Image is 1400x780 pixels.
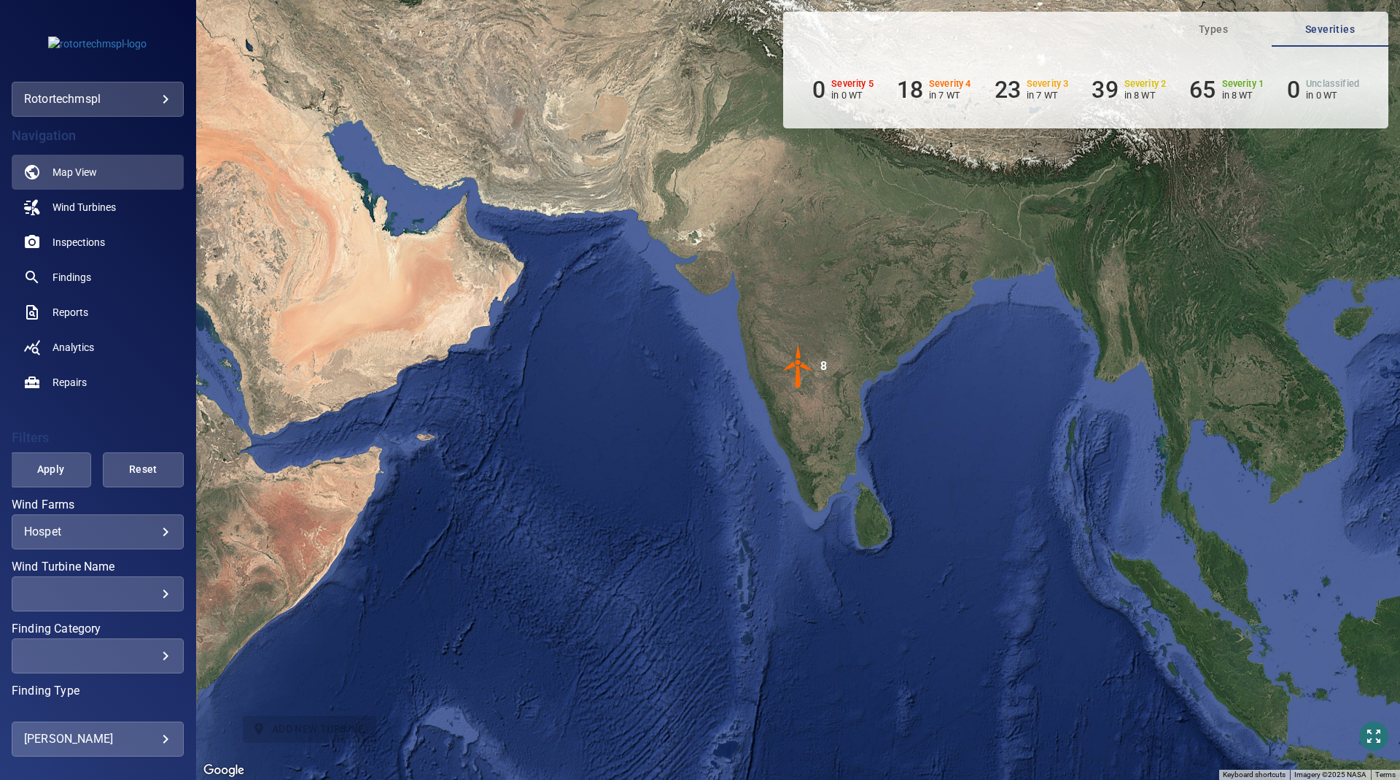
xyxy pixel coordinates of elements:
div: Wind Farms [12,514,184,549]
div: Hospet [24,525,171,538]
p: in 0 WT [831,90,874,101]
button: Keyboard shortcuts [1223,770,1286,780]
label: Wind Turbine Name [12,561,184,573]
div: rotortechmspl [12,82,184,117]
div: Finding Category [12,638,184,673]
div: [PERSON_NAME] [24,727,171,751]
li: Severity 2 [1092,76,1166,104]
img: windFarmIconCat4.svg [777,344,820,388]
span: Analytics [52,340,94,355]
p: in 0 WT [1306,90,1359,101]
span: Reports [52,305,88,320]
label: Finding Category [12,623,184,635]
h6: 18 [897,76,923,104]
h4: Filters [12,430,184,445]
h6: Severity 5 [831,79,874,89]
a: map active [12,155,184,190]
span: Findings [52,270,91,285]
img: rotortechmspl-logo [48,36,147,51]
button: Reset [103,452,184,487]
a: repairs noActive [12,365,184,400]
li: Severity 3 [995,76,1069,104]
li: Severity 4 [897,76,971,104]
h4: Navigation [12,128,184,143]
h6: Severity 3 [1027,79,1069,89]
gmp-advanced-marker: 8 [777,344,820,390]
p: in 7 WT [1027,90,1069,101]
a: Terms (opens in new tab) [1375,771,1396,779]
h6: Severity 1 [1222,79,1264,89]
span: Wind Turbines [52,200,116,215]
span: Severities [1280,20,1380,39]
span: Map View [52,165,97,179]
div: 8 [820,344,827,388]
h6: 0 [812,76,825,104]
h6: 0 [1287,76,1300,104]
a: reports noActive [12,295,184,330]
span: Imagery ©2025 NASA [1294,771,1366,779]
p: in 8 WT [1222,90,1264,101]
label: Wind Farms [12,499,184,511]
div: Wind Turbine Name [12,576,184,611]
p: in 8 WT [1124,90,1167,101]
h6: 65 [1189,76,1216,104]
a: findings noActive [12,260,184,295]
button: Apply [10,452,91,487]
a: analytics noActive [12,330,184,365]
li: Severity 1 [1189,76,1264,104]
li: Severity Unclassified [1287,76,1359,104]
h6: 39 [1092,76,1118,104]
label: Finding Type [12,685,184,697]
span: Repairs [52,375,87,390]
a: inspections noActive [12,225,184,260]
img: Google [200,761,248,780]
a: Open this area in Google Maps (opens a new window) [200,761,248,780]
span: Reset [121,460,166,479]
p: in 7 WT [929,90,971,101]
span: Apply [28,460,73,479]
h6: 23 [995,76,1021,104]
h6: Unclassified [1306,79,1359,89]
li: Severity 5 [812,76,874,104]
a: windturbines noActive [12,190,184,225]
span: Inspections [52,235,105,250]
div: rotortechmspl [24,88,171,111]
span: Types [1164,20,1263,39]
h6: Severity 2 [1124,79,1167,89]
h6: Severity 4 [929,79,971,89]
